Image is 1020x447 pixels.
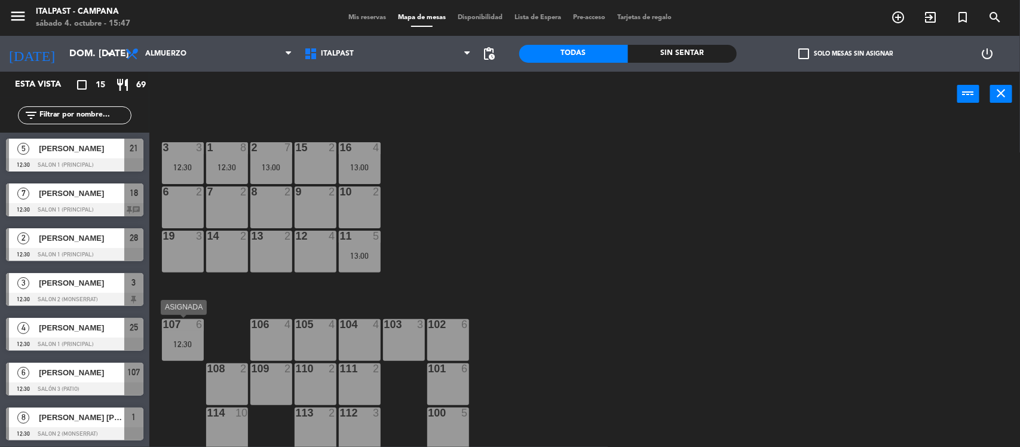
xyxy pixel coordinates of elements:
div: 12:30 [162,340,204,348]
span: [PERSON_NAME] [39,232,124,244]
div: 10 [235,408,247,418]
div: Todas [519,45,628,63]
span: Italpast [321,50,354,58]
span: pending_actions [482,47,497,61]
span: Lista de Espera [509,14,567,21]
span: Disponibilidad [452,14,509,21]
div: 2 [373,186,380,197]
div: 6 [461,319,468,330]
label: Solo mesas sin asignar [798,48,893,59]
span: [PERSON_NAME] [39,322,124,334]
button: close [990,85,1012,103]
div: 4 [373,319,380,330]
span: check_box_outline_blank [798,48,809,59]
span: 15 [96,78,105,92]
div: 2 [329,142,336,153]
div: 13:00 [250,163,292,172]
div: 13:00 [339,252,381,260]
div: 12:30 [206,163,248,172]
span: Mapa de mesas [392,14,452,21]
span: Almuerzo [145,50,186,58]
i: crop_square [75,78,89,92]
div: 5 [461,408,468,418]
div: 2 [284,231,292,241]
i: power_input [961,86,976,100]
div: 109 [252,363,252,374]
span: 69 [136,78,146,92]
div: 8 [252,186,252,197]
div: 2 [329,186,336,197]
div: 13 [252,231,252,241]
div: 4 [329,231,336,241]
span: [PERSON_NAME] [PERSON_NAME] Michelesi [39,411,124,424]
div: 2 [329,408,336,418]
i: close [994,86,1009,100]
div: 102 [428,319,429,330]
div: 3 [163,142,164,153]
span: 1 [132,410,136,424]
input: Filtrar por nombre... [38,109,131,122]
div: 1 [207,142,208,153]
div: 6 [196,319,203,330]
span: [PERSON_NAME] [39,277,124,289]
div: 107 [163,319,164,330]
span: Pre-acceso [567,14,611,21]
i: restaurant [115,78,130,92]
div: ASIGNADA [161,300,207,315]
span: Mis reservas [342,14,392,21]
i: add_circle_outline [891,10,905,25]
div: Italpast - Campana [36,6,130,18]
span: 28 [130,231,138,245]
i: turned_in_not [955,10,970,25]
i: power_settings_new [980,47,994,61]
div: 4 [284,319,292,330]
div: 114 [207,408,208,418]
div: 2 [329,363,336,374]
span: 4 [17,322,29,334]
div: 13:00 [339,163,381,172]
div: 6 [461,363,468,374]
div: Esta vista [6,78,86,92]
i: filter_list [24,108,38,123]
div: 2 [252,142,252,153]
div: 19 [163,231,164,241]
div: 4 [373,142,380,153]
span: 107 [128,365,140,379]
span: 21 [130,141,138,155]
div: 101 [428,363,429,374]
i: arrow_drop_down [102,47,117,61]
div: 7 [207,186,208,197]
span: 2 [17,232,29,244]
div: 103 [384,319,385,330]
span: Tarjetas de regalo [611,14,678,21]
div: 2 [284,186,292,197]
span: 5 [17,143,29,155]
div: 12:30 [162,163,204,172]
button: menu [9,7,27,29]
div: Sin sentar [628,45,737,63]
div: 4 [329,319,336,330]
div: 106 [252,319,252,330]
button: power_input [957,85,979,103]
span: 6 [17,367,29,379]
span: 3 [132,275,136,290]
div: 2 [240,186,247,197]
div: 2 [284,363,292,374]
div: 2 [240,363,247,374]
div: 3 [196,231,203,241]
span: 25 [130,320,138,335]
div: 2 [373,363,380,374]
div: 3 [373,408,380,418]
div: 5 [373,231,380,241]
div: 108 [207,363,208,374]
div: 3 [196,142,203,153]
